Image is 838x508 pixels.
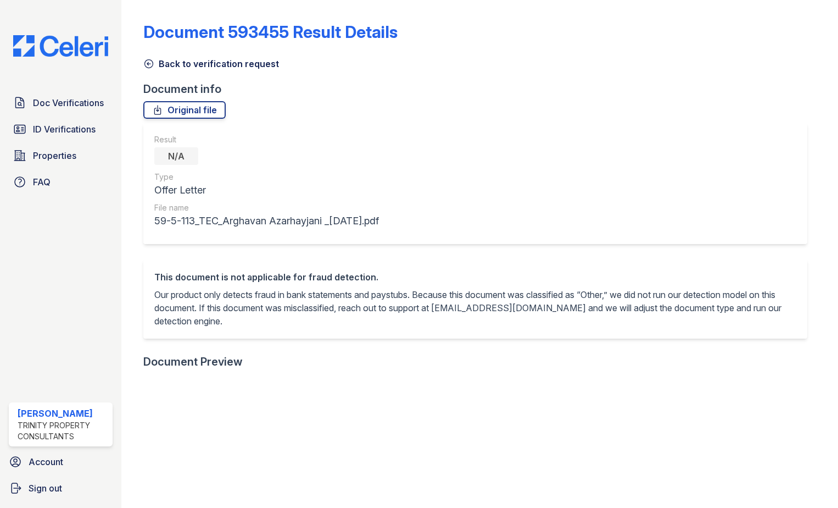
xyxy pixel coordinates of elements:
div: Type [154,172,379,183]
a: Original file [143,101,226,119]
span: ID Verifications [33,123,96,136]
div: [PERSON_NAME] [18,407,108,420]
span: Account [29,455,63,468]
a: FAQ [9,171,113,193]
div: Offer Letter [154,183,379,198]
div: Document Preview [143,354,243,369]
img: CE_Logo_Blue-a8612792a0a2168367f1c8372b55b34899dd931a85d93a1a3d3e32e68fde9ad4.png [4,35,117,57]
a: Sign out [4,477,117,499]
span: FAQ [33,175,51,189]
div: File name [154,202,379,213]
div: This document is not applicable for fraud detection. [154,270,796,284]
span: Sign out [29,482,62,495]
a: Properties [9,145,113,167]
div: Trinity Property Consultants [18,420,108,442]
a: Document 593455 Result Details [143,22,398,42]
a: Account [4,451,117,473]
div: Document info [143,81,816,97]
span: Doc Verifications [33,96,104,109]
div: 59-5-113_TEC_Arghavan Azarhayjani _[DATE].pdf [154,213,379,229]
a: Doc Verifications [9,92,113,114]
span: Properties [33,149,76,162]
a: ID Verifications [9,118,113,140]
p: Our product only detects fraud in bank statements and paystubs. Because this document was classif... [154,288,796,328]
div: N/A [154,147,198,165]
a: Back to verification request [143,57,279,70]
div: Result [154,134,379,145]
